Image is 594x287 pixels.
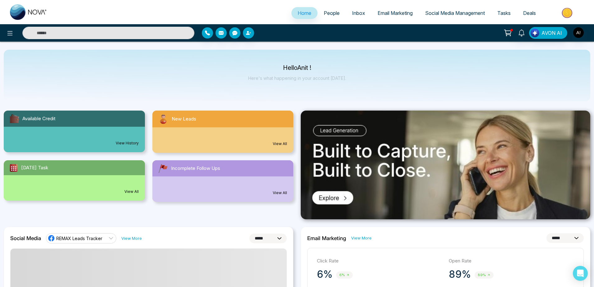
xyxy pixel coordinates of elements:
a: View More [121,235,142,241]
span: 6% [336,271,353,279]
img: todayTask.svg [9,163,19,173]
a: Home [291,7,318,19]
a: Incomplete Follow UpsView All [149,160,297,202]
a: Social Media Management [419,7,491,19]
h2: Social Media [10,235,41,241]
p: Here's what happening in your account [DATE]. [248,75,346,81]
img: . [301,111,590,219]
a: View All [273,190,287,196]
h2: Email Marketing [307,235,346,241]
button: AVON AI [529,27,567,39]
span: Incomplete Follow Ups [171,165,220,172]
img: availableCredit.svg [9,113,20,124]
a: Inbox [346,7,371,19]
a: Email Marketing [371,7,419,19]
div: Open Intercom Messenger [573,266,588,281]
p: Hello Anit ! [248,65,346,71]
a: Tasks [491,7,517,19]
span: Email Marketing [378,10,413,16]
span: REMAX Leads Tracker [56,235,102,241]
img: User Avatar [573,27,584,38]
img: Nova CRM Logo [10,4,47,20]
img: Lead Flow [531,29,539,37]
img: newLeads.svg [157,113,169,125]
img: Market-place.gif [545,6,590,20]
span: Tasks [497,10,511,16]
img: followUps.svg [157,163,169,174]
span: 89% [475,271,494,279]
span: Social Media Management [425,10,485,16]
span: [DATE] Task [21,164,48,171]
span: Deals [523,10,536,16]
p: 89% [449,268,471,280]
p: 6% [317,268,332,280]
span: People [324,10,340,16]
a: View More [351,235,372,241]
p: Open Rate [449,257,574,265]
p: Click Rate [317,257,443,265]
a: View All [273,141,287,147]
a: View History [116,140,139,146]
a: Deals [517,7,542,19]
span: AVON AI [541,29,562,37]
span: Home [298,10,311,16]
span: Available Credit [22,115,55,122]
span: New Leads [172,116,196,123]
a: New LeadsView All [149,111,297,153]
a: View All [124,189,139,194]
a: People [318,7,346,19]
span: Inbox [352,10,365,16]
